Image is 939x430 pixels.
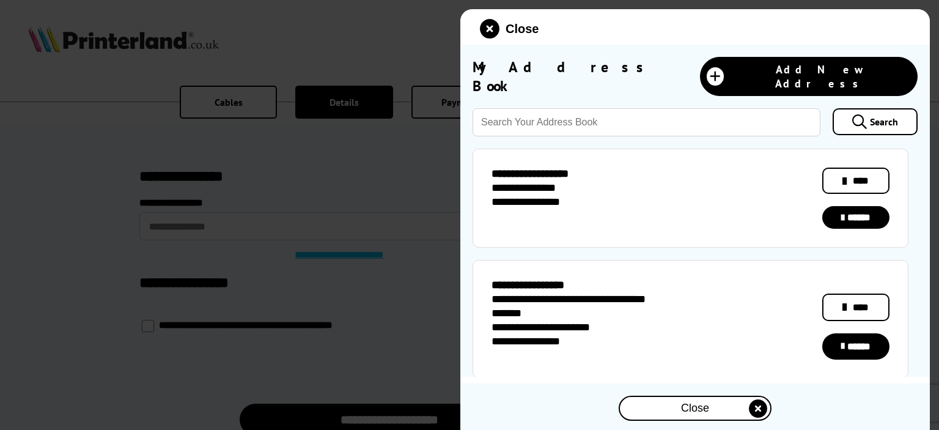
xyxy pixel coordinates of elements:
a: Search [833,108,918,135]
span: Close [681,402,709,415]
button: close modal [480,19,539,39]
input: Search Your Address Book [473,108,820,136]
span: Search [870,116,898,128]
span: My Address Book [473,57,700,95]
span: Add New Address [730,62,911,91]
button: close modal [619,396,771,421]
span: Close [506,22,539,36]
